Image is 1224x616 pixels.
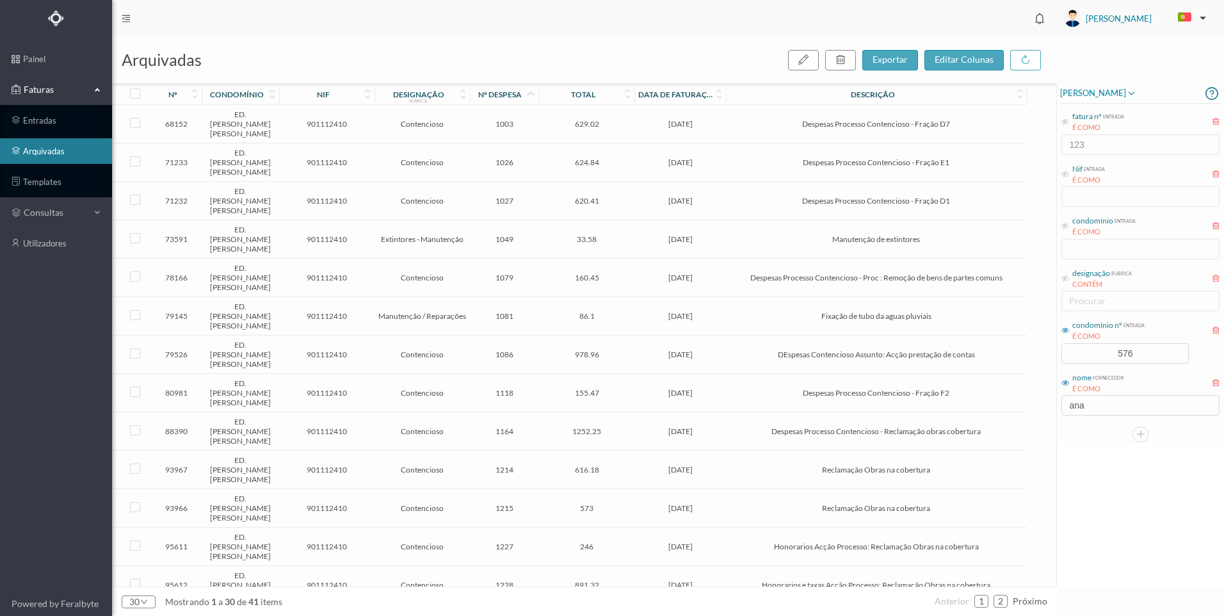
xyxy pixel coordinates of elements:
[638,542,723,551] span: [DATE]
[210,90,264,99] div: condomínio
[542,196,631,206] span: 620.41
[246,596,261,607] span: 41
[378,196,467,206] span: Contencioso
[935,596,969,606] span: anterior
[473,350,536,359] span: 1086
[154,273,198,282] span: 78166
[205,571,275,599] span: ED. [PERSON_NAME] [PERSON_NAME]
[378,234,467,244] span: Extintores - Manutenção
[1168,8,1211,28] button: PT
[542,465,631,474] span: 616.18
[975,592,988,611] a: 1
[473,196,536,206] span: 1027
[473,580,536,590] span: 1228
[1072,215,1113,227] div: condomínio
[478,90,522,99] div: nº despesa
[209,596,218,607] span: 1
[473,503,536,513] span: 1215
[542,158,631,167] span: 624.84
[729,158,1023,167] span: Despesas Processo Contencioso - Fração E1
[378,158,467,167] span: Contencioso
[378,503,467,513] span: Contencioso
[205,263,275,292] span: ED. [PERSON_NAME] [PERSON_NAME]
[48,10,64,26] img: Logo
[282,158,371,167] span: 901112410
[393,90,444,99] div: designação
[378,426,467,436] span: Contencioso
[378,465,467,474] span: Contencioso
[154,388,198,398] span: 80981
[1102,111,1124,120] div: entrada
[378,350,467,359] span: Contencioso
[154,503,198,513] span: 93966
[729,234,1023,244] span: Manutenção de extintores
[571,90,595,99] div: total
[409,98,428,103] div: rubrica
[154,119,198,129] span: 68152
[1072,111,1102,122] div: fatura nº
[638,196,723,206] span: [DATE]
[282,119,371,129] span: 901112410
[542,273,631,282] span: 160.45
[638,350,723,359] span: [DATE]
[205,417,275,446] span: ED. [PERSON_NAME] [PERSON_NAME]
[282,426,371,436] span: 901112410
[205,186,275,215] span: ED. [PERSON_NAME] [PERSON_NAME]
[542,119,631,129] span: 629.02
[729,273,1023,282] span: Despesas Processo Contencioso - Proc : Remoção de bens de partes comuns
[1072,279,1132,290] div: CONTÉM
[205,148,275,177] span: ED. [PERSON_NAME] [PERSON_NAME]
[122,50,202,69] span: arquivadas
[205,340,275,369] span: ED. [PERSON_NAME] [PERSON_NAME]
[378,542,467,551] span: Contencioso
[317,90,330,99] div: nif
[20,83,91,96] span: Faturas
[223,596,237,607] span: 30
[205,378,275,407] span: ED. [PERSON_NAME] [PERSON_NAME]
[542,542,631,551] span: 246
[282,503,371,513] span: 901112410
[1072,175,1105,186] div: É COMO
[1072,268,1110,279] div: designação
[122,14,131,23] i: icon: menu-fold
[473,273,536,282] span: 1079
[1072,320,1122,331] div: condomínio nº
[542,503,631,513] span: 573
[473,158,536,167] span: 1026
[1031,10,1048,27] i: icon: bell
[282,350,371,359] span: 901112410
[140,598,148,606] i: icon: down
[282,580,371,590] span: 901112410
[729,196,1023,206] span: Despesas Processo Contencioso - Fração D1
[729,119,1023,129] span: Despesas Processo Contencioso - Fração D7
[1091,372,1124,382] div: fornecedor
[378,119,467,129] span: Contencioso
[638,388,723,398] span: [DATE]
[129,592,140,612] div: 30
[1060,86,1136,101] span: [PERSON_NAME]
[237,596,246,607] span: de
[638,273,723,282] span: [DATE]
[218,596,223,607] span: a
[378,580,467,590] span: Contencioso
[1072,227,1136,238] div: É COMO
[282,311,371,321] span: 901112410
[542,580,631,590] span: 891.32
[638,234,723,244] span: [DATE]
[205,494,275,523] span: ED. [PERSON_NAME] [PERSON_NAME]
[282,542,371,551] span: 901112410
[935,591,969,612] li: Página Anterior
[1072,122,1124,133] div: É COMO
[542,350,631,359] span: 978.96
[154,426,198,436] span: 88390
[729,503,1023,513] span: Reclamação Obras na cobertura
[282,465,371,474] span: 901112410
[638,119,723,129] span: [DATE]
[24,206,88,219] span: consultas
[154,542,198,551] span: 95611
[205,532,275,561] span: ED. [PERSON_NAME] [PERSON_NAME]
[1072,331,1145,342] div: É COMO
[873,54,908,65] span: exportar
[473,311,536,321] span: 1081
[282,388,371,398] span: 901112410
